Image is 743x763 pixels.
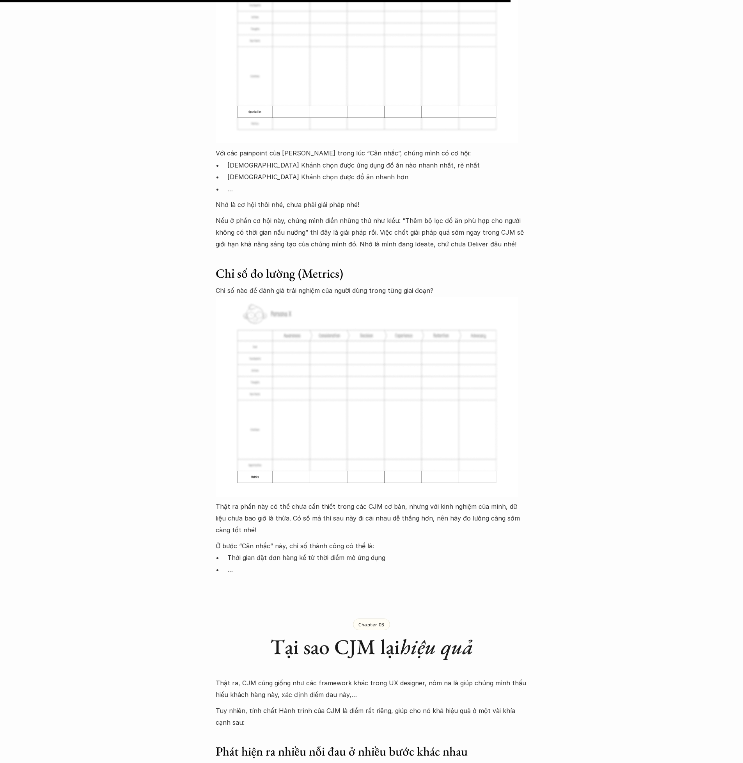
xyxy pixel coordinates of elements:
p: … [227,183,528,195]
p: Tuy nhiên, tính chất Hành trình của CJM là điểm rất riêng, giúp cho nó khá hiệu quả ở một vài khí... [216,705,528,729]
h3: Chỉ số đo lường (Metrics) [216,266,528,281]
p: Nếu ở phần cơ hội này, chúng mình điền những thứ như kiểu: “Thêm bộ lọc đồ ăn phù hợp cho người k... [216,215,528,250]
p: Thật ra, CJM cũng giống như các framework khác trong UX designer, nôm na là giúp chúng mình thấu ... [216,677,528,701]
h1: Tại sao CJM lại [216,634,528,660]
p: [DEMOGRAPHIC_DATA] Khánh chọn được đồ ăn nhanh hơn [227,171,528,183]
p: Chỉ số nào để đánh giá trải nghiệm của người dùng trong từng giai đoạn? [216,285,528,296]
p: Nhớ là cơ hội thôi nhé, chưa phải giải pháp nhé! [216,199,528,210]
p: Với các painpoint của [PERSON_NAME] trong lúc “Cân nhắc”, chúng mình có cơ hội: [216,147,528,159]
p: Thời gian đặt đơn hàng kể từ thời điểm mở ứng dụng [227,552,528,563]
p: [DEMOGRAPHIC_DATA] Khánh chọn được ứng dụng đồ ăn nào nhanh nhất, rẻ nhất [227,159,528,171]
em: hiệu quả [400,633,473,660]
p: Chapter 03 [358,622,385,627]
h3: Phát hiện ra nhiều nỗi đau ở nhiều bước khác nhau [216,744,528,759]
p: … [227,564,528,576]
p: Ở bước “Cân nhắc” này, chỉ số thành công có thể là: [216,540,528,552]
p: Thật ra phần này có thể chưa cần thiết trong các CJM cơ bản, nhưng với kinh nghiệm của mình, dữ l... [216,501,528,536]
